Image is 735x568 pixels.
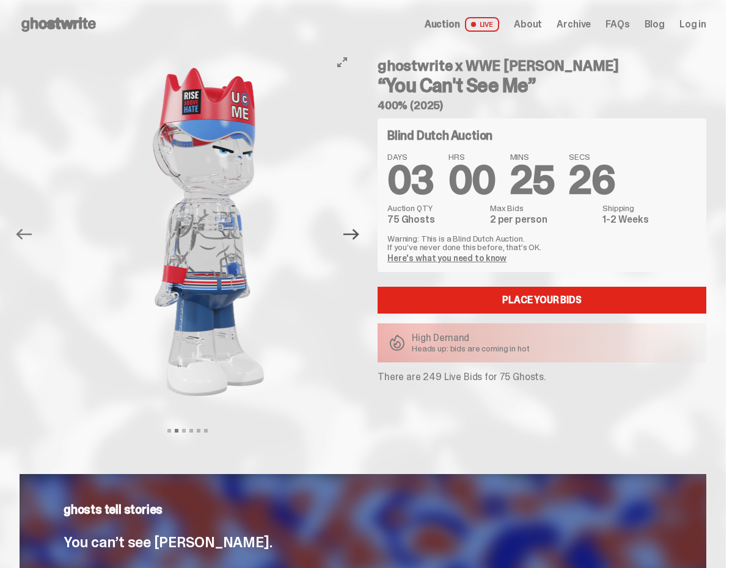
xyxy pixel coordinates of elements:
[204,429,208,433] button: View slide 6
[378,59,706,73] h4: ghostwrite x WWE [PERSON_NAME]
[182,429,186,433] button: View slide 3
[569,155,615,206] span: 26
[602,204,697,212] dt: Shipping
[602,215,697,225] dd: 1-2 Weeks
[62,49,355,415] img: John_Cena_Hero_3.png
[490,204,595,212] dt: Max Bids
[378,100,706,111] h5: 400% (2025)
[197,429,200,433] button: View slide 5
[490,215,595,225] dd: 2 per person
[569,153,615,161] span: SECS
[338,221,365,248] button: Next
[387,215,483,225] dd: 75 Ghosts
[387,155,434,206] span: 03
[645,20,665,29] a: Blog
[448,153,495,161] span: HRS
[387,129,492,142] h4: Blind Dutch Auction
[387,204,483,212] dt: Auction QTY
[10,221,37,248] button: Previous
[510,155,555,206] span: 25
[412,344,530,353] p: Heads up: bids are coming in hot
[378,287,706,314] a: Place your Bids
[425,17,499,32] a: Auction LIVE
[605,20,629,29] a: FAQs
[189,429,193,433] button: View slide 4
[425,20,460,29] span: Auction
[387,153,434,161] span: DAYS
[64,533,272,552] span: You can’t see [PERSON_NAME].
[465,17,500,32] span: LIVE
[335,55,349,70] button: View full-screen
[378,76,706,95] h3: “You Can't See Me”
[448,155,495,206] span: 00
[557,20,591,29] a: Archive
[679,20,706,29] a: Log in
[64,503,662,516] p: ghosts tell stories
[175,429,178,433] button: View slide 2
[412,333,530,343] p: High Demand
[387,253,506,264] a: Here's what you need to know
[514,20,542,29] a: About
[378,372,706,382] p: There are 249 Live Bids for 75 Ghosts.
[510,153,555,161] span: MINS
[167,429,171,433] button: View slide 1
[387,234,697,251] p: Warning: This is a Blind Dutch Auction. If you’ve never done this before, that’s OK.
